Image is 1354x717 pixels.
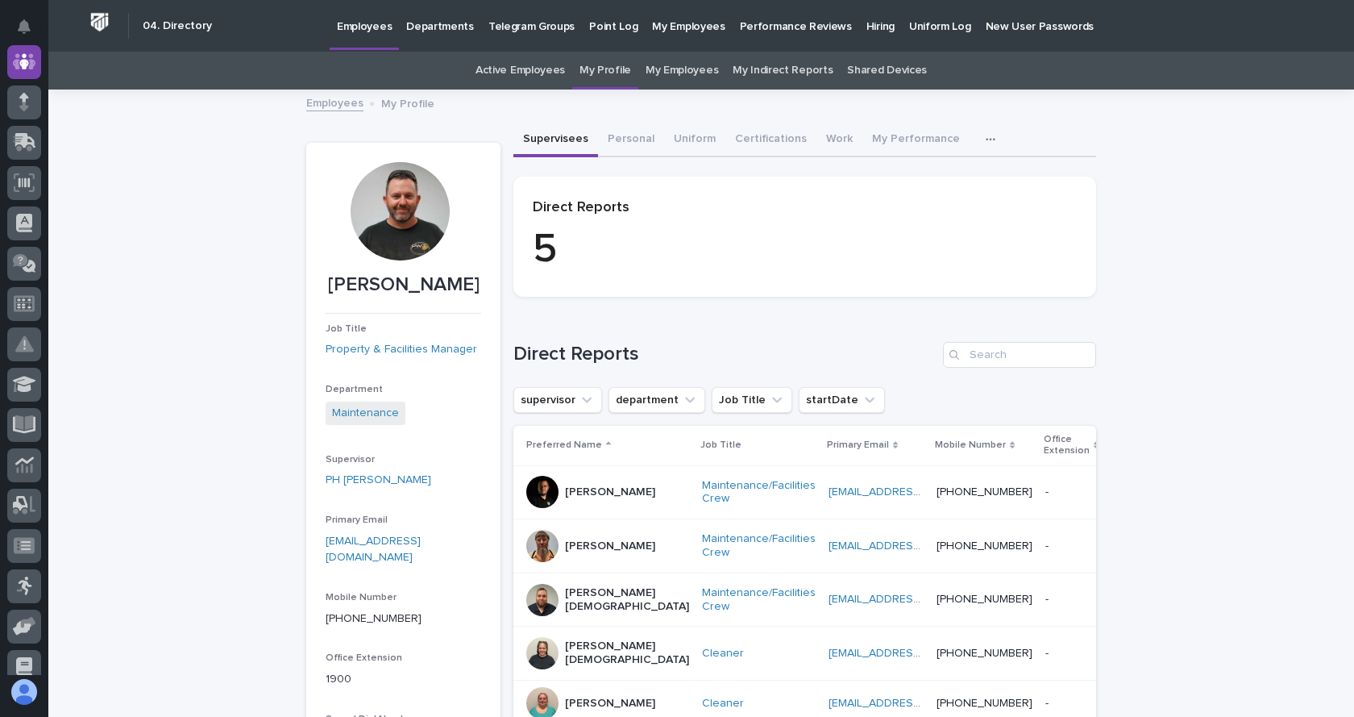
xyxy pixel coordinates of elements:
a: My Employees [646,52,718,90]
tr: [PERSON_NAME][DEMOGRAPHIC_DATA]Maintenance/Facilities Crew [EMAIL_ADDRESS][DOMAIN_NAME] [PHONE_NU... [513,573,1136,627]
p: 1900 [326,671,481,688]
a: Active Employees [476,52,565,90]
p: Preferred Name [526,436,602,454]
img: Workspace Logo [85,7,114,37]
button: My Performance [862,123,970,157]
p: [PERSON_NAME] [326,273,481,297]
p: Job Title [700,436,741,454]
a: [PHONE_NUMBER] [937,594,1032,605]
span: Job Title [326,324,367,334]
p: 5 [533,226,1077,274]
span: Mobile Number [326,593,397,602]
a: [EMAIL_ADDRESS][DOMAIN_NAME] [829,648,1011,659]
p: - [1045,590,1052,607]
a: Property & Facilities Manager [326,341,477,358]
button: Notifications [7,10,41,44]
p: - [1045,644,1052,661]
p: [PERSON_NAME][DEMOGRAPHIC_DATA] [565,586,689,614]
button: Work [816,123,862,157]
button: department [608,387,705,413]
button: Certifications [725,123,816,157]
a: My Profile [579,52,631,90]
p: Mobile Number [935,436,1006,454]
button: Job Title [712,387,792,413]
a: Maintenance/Facilities Crew [702,479,816,506]
a: [EMAIL_ADDRESS][DOMAIN_NAME] [829,698,1011,709]
a: [PHONE_NUMBER] [937,648,1032,659]
tr: [PERSON_NAME][DEMOGRAPHIC_DATA]Cleaner [EMAIL_ADDRESS][DOMAIN_NAME] [PHONE_NUMBER]-- [513,627,1136,681]
p: My Profile [381,94,434,111]
a: [EMAIL_ADDRESS][DOMAIN_NAME] [829,486,1011,498]
span: Primary Email [326,515,388,525]
p: [PERSON_NAME][DEMOGRAPHIC_DATA] [565,640,689,667]
input: Search [943,342,1096,368]
a: Employees [306,93,363,111]
p: Direct Reports [533,199,1077,217]
p: [PERSON_NAME] [565,697,655,711]
h1: Direct Reports [513,343,937,366]
a: My Indirect Reports [733,52,833,90]
a: [EMAIL_ADDRESS][DOMAIN_NAME] [829,540,1011,552]
a: [PHONE_NUMBER] [326,613,422,624]
p: [PERSON_NAME] [565,486,655,499]
a: Maintenance [332,405,399,422]
h2: 04. Directory [143,19,212,33]
a: [PHONE_NUMBER] [937,698,1032,709]
a: Maintenance/Facilities Crew [702,586,816,614]
span: Department [326,385,383,394]
a: Cleaner [702,697,744,711]
p: Primary Email [827,436,889,454]
p: Office Extension [1044,431,1090,461]
button: Uniform [664,123,725,157]
span: Office Extension [326,653,402,663]
a: PH [PERSON_NAME] [326,472,431,489]
p: - [1045,482,1052,499]
tr: [PERSON_NAME]Maintenance/Facilities Crew [EMAIL_ADDRESS][DOMAIN_NAME] [PHONE_NUMBER]-- [513,519,1136,573]
div: Notifications [20,19,41,45]
a: [EMAIL_ADDRESS][DOMAIN_NAME] [829,594,1011,605]
button: startDate [799,387,885,413]
a: Cleaner [702,647,744,661]
p: - [1045,536,1052,553]
span: Supervisor [326,455,375,465]
a: [PHONE_NUMBER] [937,540,1032,552]
a: [PHONE_NUMBER] [937,486,1032,498]
button: users-avatar [7,675,41,709]
button: supervisor [513,387,602,413]
p: [PERSON_NAME] [565,540,655,553]
a: Maintenance/Facilities Crew [702,532,816,560]
button: Supervisees [513,123,598,157]
p: - [1045,694,1052,711]
tr: [PERSON_NAME]Maintenance/Facilities Crew [EMAIL_ADDRESS][DOMAIN_NAME] [PHONE_NUMBER]-- [513,465,1136,519]
a: Shared Devices [847,52,927,90]
button: Personal [598,123,664,157]
a: [EMAIL_ADDRESS][DOMAIN_NAME] [326,536,421,564]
